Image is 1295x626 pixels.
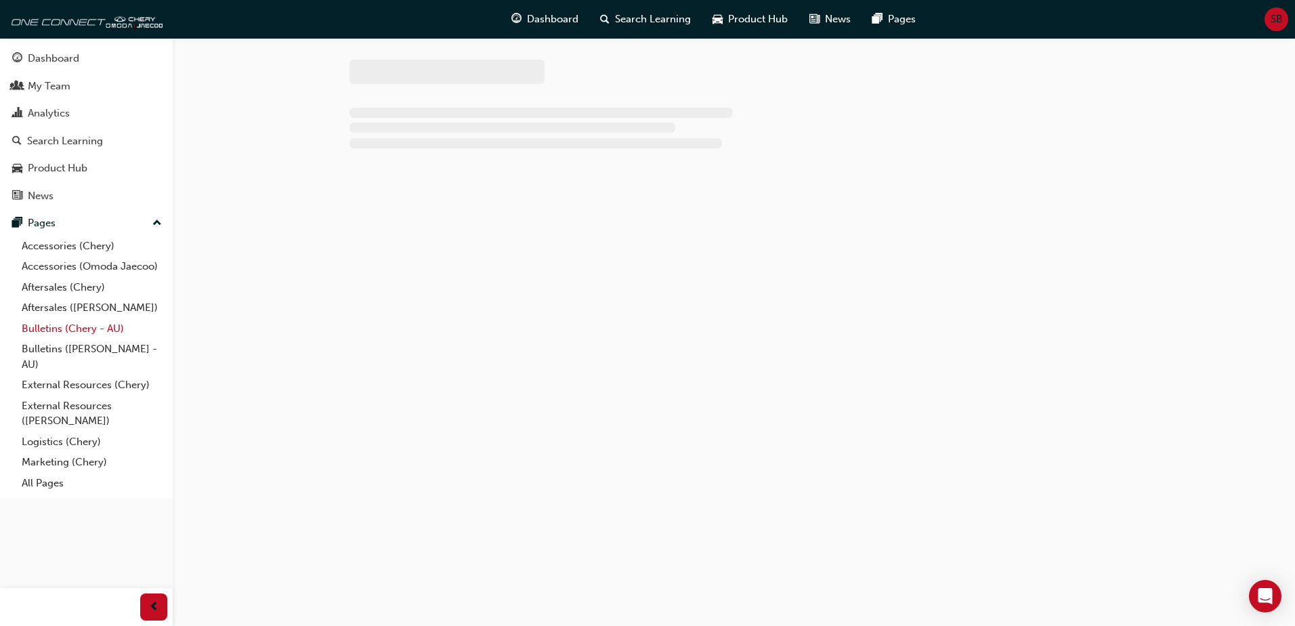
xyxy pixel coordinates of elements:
button: Pages [5,211,167,236]
a: car-iconProduct Hub [702,5,799,33]
span: news-icon [12,190,22,203]
a: Analytics [5,101,167,126]
a: Aftersales ([PERSON_NAME]) [16,297,167,318]
button: SB [1265,7,1288,31]
div: News [28,188,54,204]
div: Search Learning [27,133,103,149]
span: chart-icon [12,108,22,120]
a: External Resources ([PERSON_NAME]) [16,396,167,432]
a: Search Learning [5,129,167,154]
span: pages-icon [12,217,22,230]
span: guage-icon [511,11,522,28]
div: Analytics [28,106,70,121]
span: car-icon [713,11,723,28]
span: SB [1271,12,1283,27]
span: Product Hub [728,12,788,27]
a: Bulletins ([PERSON_NAME] - AU) [16,339,167,375]
span: car-icon [12,163,22,175]
a: Product Hub [5,156,167,181]
span: News [825,12,851,27]
span: search-icon [12,135,22,148]
span: guage-icon [12,53,22,65]
a: My Team [5,74,167,99]
a: guage-iconDashboard [501,5,589,33]
a: Aftersales (Chery) [16,277,167,298]
div: Open Intercom Messenger [1249,580,1281,612]
div: Product Hub [28,161,87,176]
div: Pages [28,215,56,231]
a: News [5,184,167,209]
a: Accessories (Chery) [16,236,167,257]
span: pages-icon [872,11,883,28]
span: Pages [888,12,916,27]
div: My Team [28,79,70,94]
div: Dashboard [28,51,79,66]
span: prev-icon [149,599,159,616]
span: up-icon [152,215,162,232]
span: Search Learning [615,12,691,27]
span: news-icon [809,11,820,28]
a: news-iconNews [799,5,862,33]
span: people-icon [12,81,22,93]
a: Bulletins (Chery - AU) [16,318,167,339]
a: Accessories (Omoda Jaecoo) [16,256,167,277]
a: Dashboard [5,46,167,71]
a: search-iconSearch Learning [589,5,702,33]
a: Logistics (Chery) [16,432,167,453]
span: search-icon [600,11,610,28]
a: pages-iconPages [862,5,927,33]
a: Marketing (Chery) [16,452,167,473]
a: All Pages [16,473,167,494]
button: DashboardMy TeamAnalyticsSearch LearningProduct HubNews [5,43,167,211]
img: oneconnect [7,5,163,33]
a: External Resources (Chery) [16,375,167,396]
span: Dashboard [527,12,578,27]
